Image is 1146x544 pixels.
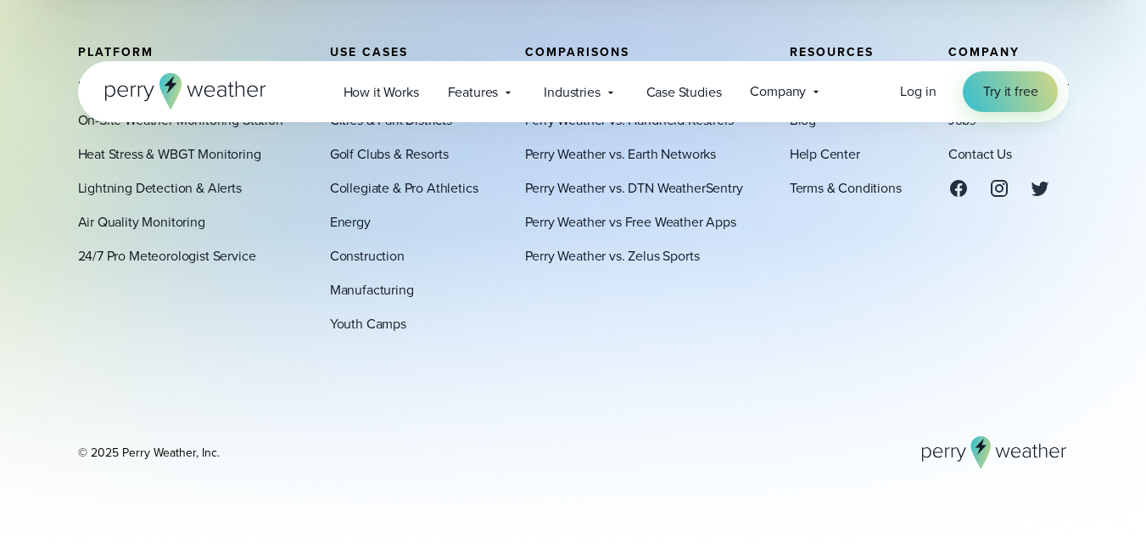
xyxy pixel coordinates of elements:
a: Terms & Conditions [790,177,902,198]
a: Heat Stress & WBGT Monitoring [78,143,261,164]
span: Company [948,42,1020,60]
span: Features [448,82,499,103]
span: Case Studies [646,82,722,103]
span: Industries [544,82,600,103]
span: Try it free [983,81,1037,102]
a: Case Studies [632,75,736,109]
a: Perry Weather vs. Earth Networks [525,143,717,164]
a: Perry Weather vs. Zelus Sports [525,245,700,266]
a: How it Works [329,75,433,109]
a: Help Center [790,143,860,164]
a: Golf Clubs & Resorts [330,143,449,164]
a: Log in [900,81,936,102]
a: Youth Camps [330,313,406,334]
a: Construction [330,245,405,266]
span: How it Works [344,82,419,103]
a: Contact Us [948,143,1012,164]
a: Perry Weather vs. DTN WeatherSentry [525,177,743,198]
span: Resources [790,42,874,60]
a: Try it free [963,71,1058,112]
a: Collegiate & Pro Athletics [330,177,478,198]
a: Manufacturing [330,279,414,300]
a: Lightning Detection & Alerts [78,177,242,198]
span: Use Cases [330,42,408,60]
span: Company [750,81,806,102]
a: Energy [330,211,371,232]
a: 24/7 Pro Meteorologist Service [78,245,256,266]
span: Log in [900,81,936,101]
a: Air Quality Monitoring [78,211,205,232]
span: Platform [78,42,154,60]
a: Perry Weather vs Free Weather Apps [525,211,736,232]
span: Comparisons [525,42,629,60]
div: © 2025 Perry Weather, Inc. [78,444,220,461]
